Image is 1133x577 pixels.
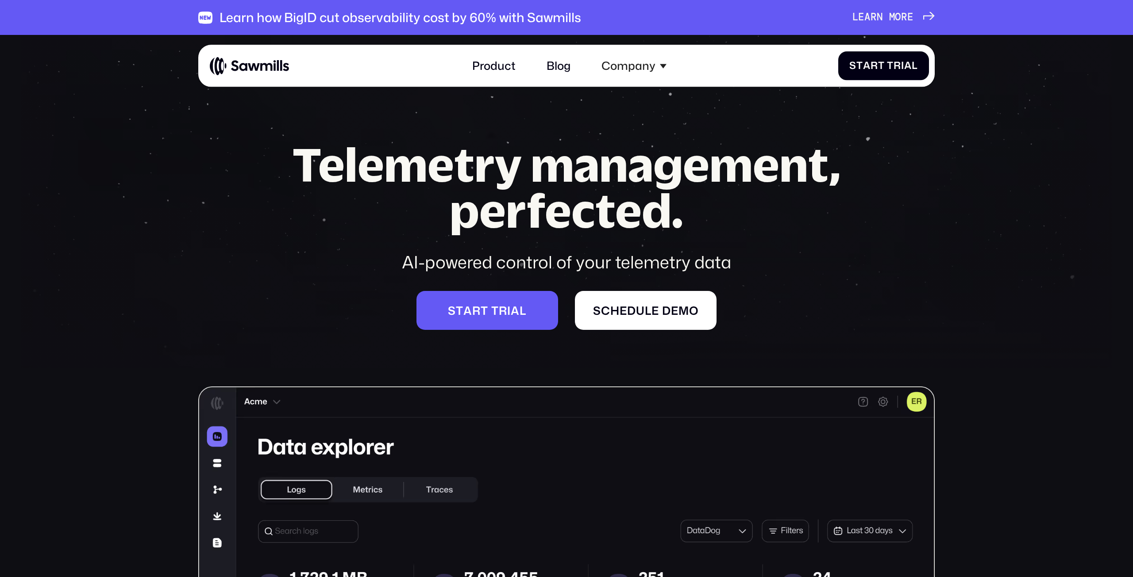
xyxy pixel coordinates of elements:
span: r [871,11,877,23]
span: n [877,11,883,23]
span: t [878,60,885,72]
a: Product [463,51,524,81]
span: i [507,304,511,317]
span: t [481,304,488,317]
span: d [662,304,671,317]
span: e [858,11,864,23]
span: r [499,304,507,317]
span: l [645,304,651,317]
span: e [651,304,659,317]
span: r [472,304,481,317]
span: T [887,60,894,72]
span: a [463,304,472,317]
span: a [863,60,871,72]
span: o [895,11,901,23]
span: l [912,60,918,72]
span: e [671,304,678,317]
span: e [907,11,913,23]
span: m [889,11,895,23]
a: Starttrial [416,291,558,330]
span: e [620,304,627,317]
span: a [511,304,520,317]
span: S [448,304,456,317]
span: t [491,304,499,317]
span: d [627,304,636,317]
span: r [894,60,901,72]
span: S [593,304,601,317]
div: Learn how BigID cut observability cost by 60% with Sawmills [220,10,581,25]
span: t [856,60,863,72]
span: t [456,304,463,317]
a: Blog [538,51,579,81]
div: Company [601,59,655,73]
span: u [636,304,645,317]
div: AI-powered control of your telemetry data [266,250,867,274]
h1: Telemetry management, perfected. [266,141,867,233]
span: L [852,11,859,23]
span: a [864,11,871,23]
span: a [904,60,912,72]
span: c [601,304,610,317]
span: o [689,304,699,317]
a: Scheduledemo [575,291,717,330]
div: Company [593,51,675,81]
span: i [901,60,904,72]
a: Learnmore [852,11,935,23]
span: r [871,60,878,72]
span: l [520,304,526,317]
a: StartTrial [838,51,929,80]
span: r [901,11,907,23]
span: m [678,304,689,317]
span: S [849,60,856,72]
span: h [610,304,620,317]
